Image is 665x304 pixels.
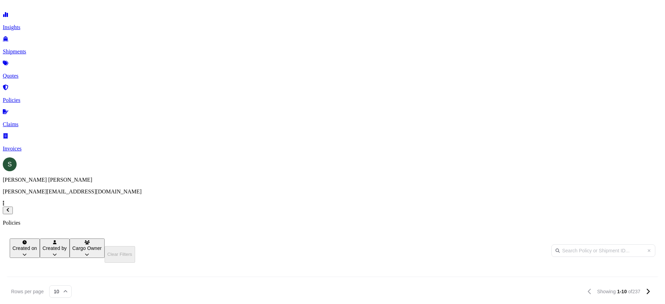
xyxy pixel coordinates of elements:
[11,288,44,295] span: Rows per page
[12,245,37,252] p: Created on
[3,110,662,128] a: Claims
[3,12,662,31] a: Insights
[3,85,662,103] a: Policies
[105,246,135,263] button: Clear Filters
[107,252,132,257] p: Clear Filters
[551,244,655,257] input: Search Policy or Shipment ID...
[3,189,662,195] p: [PERSON_NAME][EMAIL_ADDRESS][DOMAIN_NAME]
[3,24,662,31] p: Insights
[617,288,627,295] span: 1-10
[628,288,640,295] span: of 237
[597,288,616,295] span: Showing
[3,146,662,152] p: Invoices
[72,245,102,252] p: Cargo Owner
[3,73,662,79] p: Quotes
[3,134,662,152] a: Invoices
[8,161,12,168] span: S
[10,238,40,258] button: createdOn Filter options
[3,49,662,55] p: Shipments
[3,177,662,183] p: [PERSON_NAME] [PERSON_NAME]
[3,121,662,128] p: Claims
[3,97,662,103] p: Policies
[43,245,67,252] p: Created by
[70,238,105,258] button: cargoOwner Filter options
[3,61,662,79] a: Quotes
[40,238,70,258] button: createdBy Filter options
[3,220,662,226] p: Policies
[3,37,662,55] a: Shipments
